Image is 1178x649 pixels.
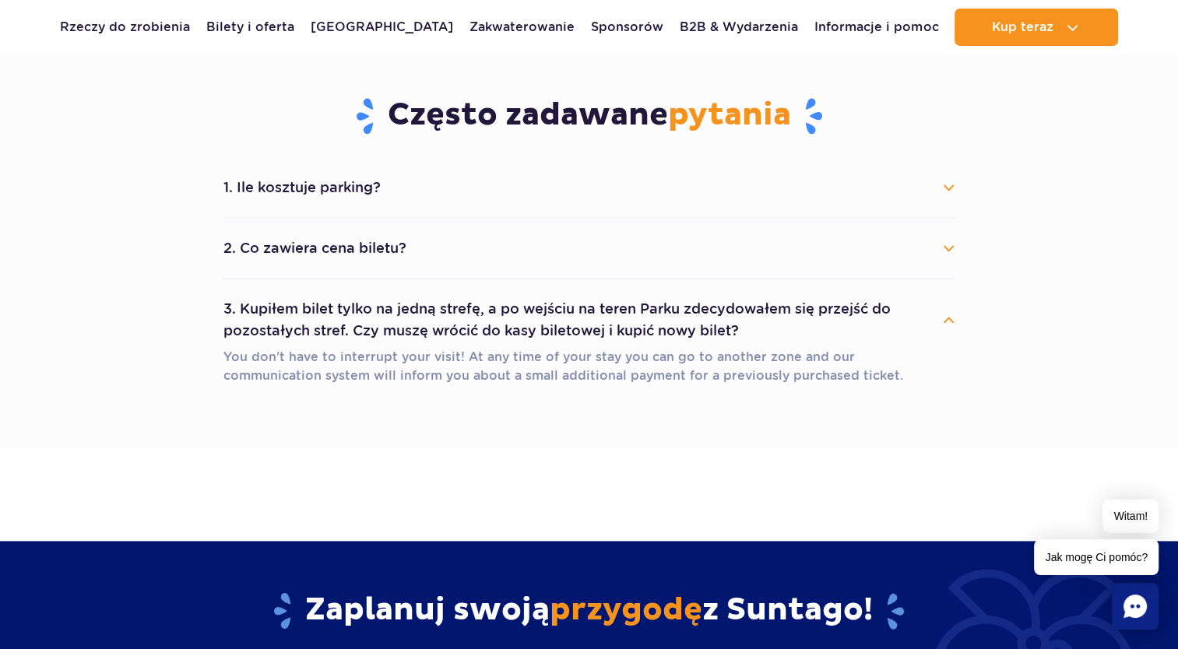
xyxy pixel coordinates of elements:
span: Kup teraz [992,20,1053,34]
button: 3. Kupiłem bilet tylko na jedną strefę, a po wejściu na teren Parku zdecydowałem się przejść do p... [223,292,955,348]
div: Czat [1112,583,1159,630]
h2: Zaplanuj swoją z Suntago! [133,591,1045,631]
span: pytania [668,96,791,135]
a: B2B & Wydarzenia [680,9,798,46]
a: Zakwaterowanie [469,9,575,46]
h3: Często zadawane [223,96,955,136]
span: przygodę [550,591,702,630]
p: You don't have to interrupt your visit! At any time of your stay you can go to another zone and o... [223,348,955,385]
span: Witam! [1102,500,1159,533]
span: Jak mogę Ci pomóc? [1034,539,1159,575]
a: [GEOGRAPHIC_DATA] [311,9,453,46]
a: Rzeczy do zrobienia [60,9,190,46]
button: 1. Ile kosztuje parking? [223,170,955,205]
button: Kup teraz [955,9,1118,46]
button: 2. Co zawiera cena biletu? [223,231,955,265]
a: Informacje i pomoc [814,9,938,46]
a: Sponsorów [591,9,663,46]
a: Bilety i oferta [206,9,294,46]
